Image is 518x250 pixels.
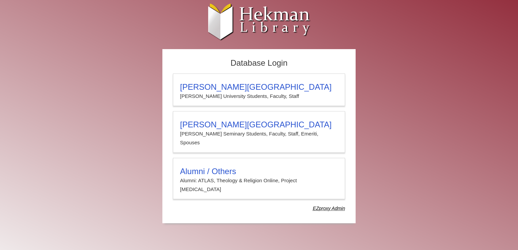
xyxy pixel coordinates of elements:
h3: Alumni / Others [180,167,338,176]
h3: [PERSON_NAME][GEOGRAPHIC_DATA] [180,82,338,92]
a: [PERSON_NAME][GEOGRAPHIC_DATA][PERSON_NAME] Seminary Students, Faculty, Staff, Emeriti, Spouses [173,111,345,153]
p: [PERSON_NAME] University Students, Faculty, Staff [180,92,338,101]
p: Alumni: ATLAS, Theology & Religion Online, Project [MEDICAL_DATA] [180,176,338,194]
summary: Alumni / OthersAlumni: ATLAS, Theology & Religion Online, Project [MEDICAL_DATA] [180,167,338,194]
a: [PERSON_NAME][GEOGRAPHIC_DATA][PERSON_NAME] University Students, Faculty, Staff [173,74,345,106]
p: [PERSON_NAME] Seminary Students, Faculty, Staff, Emeriti, Spouses [180,129,338,147]
dfn: Use Alumni login [313,206,345,211]
h3: [PERSON_NAME][GEOGRAPHIC_DATA] [180,120,338,129]
h2: Database Login [170,56,348,70]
